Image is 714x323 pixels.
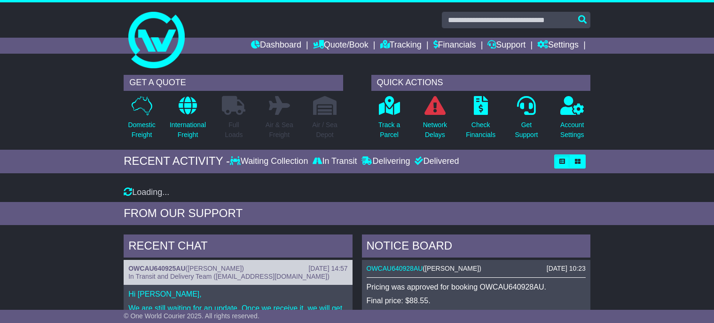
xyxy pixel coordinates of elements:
div: ( ) [128,265,347,273]
p: Air & Sea Freight [266,120,293,140]
a: DomesticFreight [127,96,156,145]
div: Delivering [359,156,412,167]
div: [DATE] 10:23 [547,265,586,273]
a: GetSupport [514,96,538,145]
a: Support [487,38,526,54]
p: We are still waiting for an update. Once we receive it, we will get back to you. [128,304,347,322]
p: Full Loads [222,120,245,140]
span: In Transit and Delivery Team ([EMAIL_ADDRESS][DOMAIN_NAME]) [128,273,330,280]
div: NOTICE BOARD [362,234,590,260]
div: [DATE] 14:57 [308,265,347,273]
a: NetworkDelays [423,96,447,145]
p: Pricing was approved for booking OWCAU640928AU. [367,283,586,291]
a: Quote/Book [313,38,369,54]
p: Air / Sea Depot [312,120,337,140]
span: [PERSON_NAME] [188,265,242,272]
div: ( ) [367,265,586,273]
p: Account Settings [560,120,584,140]
div: RECENT CHAT [124,234,352,260]
div: Waiting Collection [230,156,310,167]
p: Get Support [515,120,538,140]
p: Domestic Freight [128,120,155,140]
span: © One World Courier 2025. All rights reserved. [124,312,259,320]
div: FROM OUR SUPPORT [124,207,590,220]
a: OWCAU640928AU [367,265,423,272]
p: Hi [PERSON_NAME], [128,290,347,299]
p: Check Financials [466,120,495,140]
p: Final price: $88.55. [367,296,586,305]
a: Settings [537,38,579,54]
a: AccountSettings [560,96,585,145]
a: OWCAU640925AU [128,265,185,272]
div: In Transit [310,156,359,167]
a: Financials [433,38,476,54]
p: Track a Parcel [378,120,400,140]
div: GET A QUOTE [124,75,343,91]
div: RECENT ACTIVITY - [124,154,230,168]
a: CheckFinancials [465,96,496,145]
div: QUICK ACTIONS [371,75,590,91]
a: InternationalFreight [169,96,206,145]
a: Tracking [380,38,422,54]
div: Delivered [412,156,459,167]
a: Dashboard [251,38,301,54]
div: Loading... [124,187,590,198]
a: Track aParcel [378,96,400,145]
span: [PERSON_NAME] [425,265,479,272]
p: Network Delays [423,120,447,140]
p: International Freight [170,120,206,140]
